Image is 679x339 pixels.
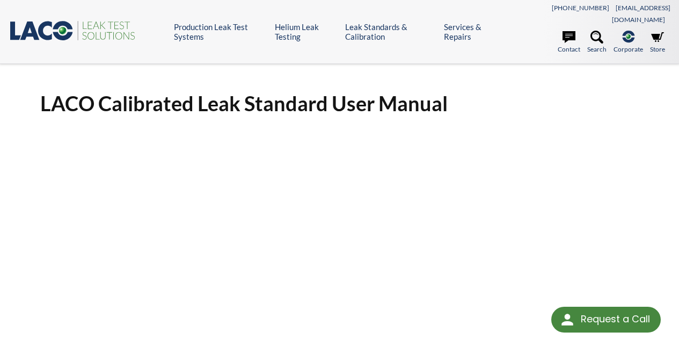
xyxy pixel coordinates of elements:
img: round button [559,311,576,328]
div: Request a Call [581,307,650,331]
a: Helium Leak Testing [275,22,337,41]
h1: LACO Calibrated Leak Standard User Manual [40,90,639,117]
a: Contact [558,31,580,54]
a: Services & Repairs [444,22,502,41]
a: [PHONE_NUMBER] [552,4,609,12]
a: Search [587,31,607,54]
a: Leak Standards & Calibration [345,22,436,41]
a: Store [650,31,665,54]
a: [EMAIL_ADDRESS][DOMAIN_NAME] [612,4,670,24]
a: Production Leak Test Systems [174,22,266,41]
div: Request a Call [551,307,661,333]
span: Corporate [614,44,643,54]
